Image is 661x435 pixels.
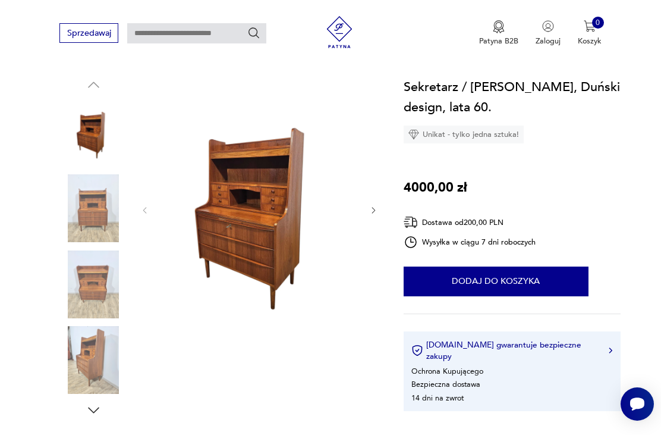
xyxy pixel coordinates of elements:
[408,129,419,140] img: Ikona diamentu
[621,387,654,421] iframe: Smartsupp widget button
[404,215,536,230] div: Dostawa od 200,00 PLN
[404,177,467,198] p: 4000,00 zł
[609,348,612,353] img: Ikona strzałki w prawo
[59,23,118,43] button: Sprzedawaj
[584,20,596,32] img: Ikona koszyka
[59,326,127,394] img: Zdjęcie produktu Sekretarz / Toaletka Teak, Duński design, lata 60.
[247,26,260,39] button: Szukaj
[411,379,480,390] li: Bezpieczna dostawa
[479,20,518,46] button: Patyna B2B
[59,251,127,318] img: Zdjęcie produktu Sekretarz / Toaletka Teak, Duński design, lata 60.
[59,99,127,167] img: Zdjęcie produktu Sekretarz / Toaletka Teak, Duński design, lata 60.
[404,235,536,249] div: Wysyłka w ciągu 7 dni roboczych
[160,77,358,342] img: Zdjęcie produktu Sekretarz / Toaletka Teak, Duński design, lata 60.
[59,174,127,242] img: Zdjęcie produktu Sekretarz / Toaletka Teak, Duński design, lata 60.
[411,345,423,356] img: Ikona certyfikatu
[542,20,554,32] img: Ikonka użytkownika
[493,20,505,33] img: Ikona medalu
[404,215,418,230] img: Ikona dostawy
[479,20,518,46] a: Ikona medaluPatyna B2B
[536,36,561,46] p: Zaloguj
[592,17,604,29] div: 0
[320,16,360,48] img: Patyna - sklep z meblami i dekoracjami vintage
[411,366,483,377] li: Ochrona Kupującego
[59,30,118,37] a: Sprzedawaj
[536,20,561,46] button: Zaloguj
[479,36,518,46] p: Patyna B2B
[578,36,602,46] p: Koszyk
[411,393,464,403] li: 14 dni na zwrot
[404,267,588,296] button: Dodaj do koszyka
[404,77,621,117] h1: Sekretarz / [PERSON_NAME], Duński design, lata 60.
[404,126,524,143] div: Unikat - tylko jedna sztuka!
[578,20,602,46] button: 0Koszyk
[411,339,612,362] button: [DOMAIN_NAME] gwarantuje bezpieczne zakupy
